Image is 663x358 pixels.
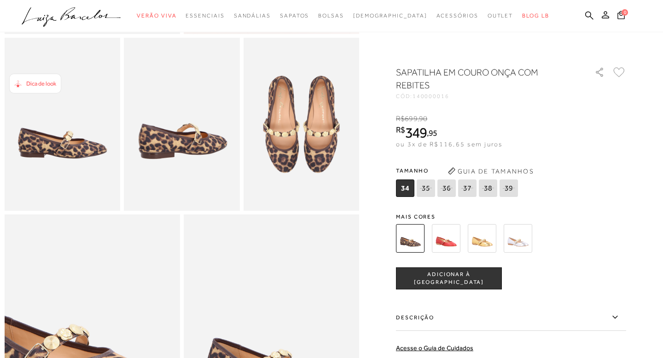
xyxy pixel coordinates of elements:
[479,179,497,197] span: 38
[396,344,473,352] a: Acesse o Guia de Cuidados
[468,224,496,253] img: SAPATILHA EM METALIZADO OURO COM REBITES
[522,7,549,24] a: BLOG LB
[458,179,477,197] span: 37
[522,12,549,19] span: BLOG LB
[413,93,449,99] span: 140000016
[280,7,309,24] a: categoryNavScreenReaderText
[124,38,239,211] img: image
[405,115,417,123] span: 699
[353,12,427,19] span: [DEMOGRAPHIC_DATA]
[396,179,414,197] span: 34
[396,267,502,289] button: ADICIONAR À [GEOGRAPHIC_DATA]
[396,115,405,123] i: R$
[318,7,344,24] a: categoryNavScreenReaderText
[186,12,224,19] span: Essenciais
[445,164,537,179] button: Guia de Tamanhos
[436,7,478,24] a: categoryNavScreenReaderText
[396,271,501,287] span: ADICIONAR À [GEOGRAPHIC_DATA]
[396,224,425,253] img: SAPATILHA EM COURO ONÇA COM REBITES
[353,7,427,24] a: noSubCategoriesText
[500,179,518,197] span: 39
[396,66,569,92] h1: SAPATILHA EM COURO ONÇA COM REBITES
[137,7,176,24] a: categoryNavScreenReaderText
[432,224,460,253] img: SAPATILHA EM COURO VERMELHO PIMENTA COM REBITES
[396,93,580,99] div: CÓD:
[137,12,176,19] span: Verão Viva
[615,10,628,23] button: 0
[26,80,56,87] span: Dica de look
[396,126,405,134] i: R$
[244,38,359,211] img: image
[234,12,271,19] span: Sandálias
[396,214,626,219] span: Mais cores
[417,179,435,197] span: 35
[234,7,271,24] a: categoryNavScreenReaderText
[280,12,309,19] span: Sapatos
[396,140,502,148] span: ou 3x de R$116,65 sem juros
[429,128,437,138] span: 95
[318,12,344,19] span: Bolsas
[504,224,532,253] img: SAPATILHA EM METALIZADO PRATA COM REBITES
[419,115,427,123] span: 90
[436,12,478,19] span: Acessórios
[396,304,626,331] label: Descrição
[622,9,628,16] span: 0
[427,129,437,137] i: ,
[5,38,120,211] img: image
[396,164,520,178] span: Tamanho
[186,7,224,24] a: categoryNavScreenReaderText
[418,115,428,123] i: ,
[437,179,456,197] span: 36
[488,12,513,19] span: Outlet
[405,124,427,141] span: 349
[488,7,513,24] a: categoryNavScreenReaderText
